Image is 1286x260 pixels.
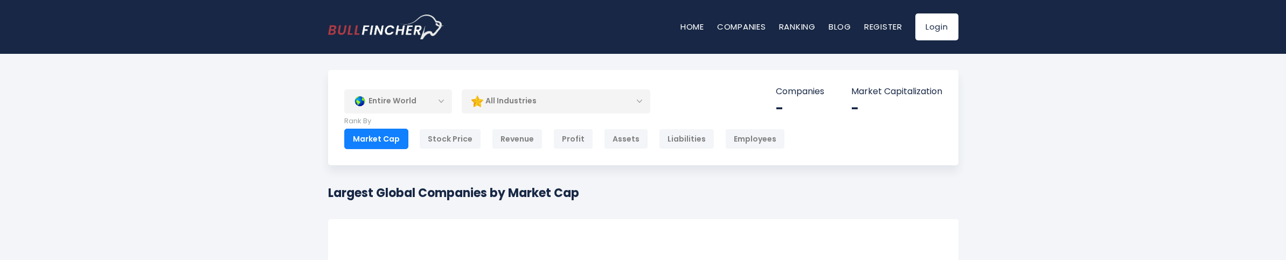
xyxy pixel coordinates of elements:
[492,129,543,149] div: Revenue
[419,129,481,149] div: Stock Price
[779,21,816,32] a: Ranking
[328,15,444,39] a: Go to homepage
[680,21,704,32] a: Home
[604,129,648,149] div: Assets
[776,100,824,117] div: -
[725,129,785,149] div: Employees
[851,100,942,117] div: -
[829,21,851,32] a: Blog
[864,21,902,32] a: Register
[344,117,785,126] p: Rank By
[344,129,408,149] div: Market Cap
[717,21,766,32] a: Companies
[328,184,579,202] h1: Largest Global Companies by Market Cap
[851,86,942,97] p: Market Capitalization
[328,15,444,39] img: bullfincher logo
[462,89,650,114] div: All Industries
[344,89,452,114] div: Entire World
[659,129,714,149] div: Liabilities
[553,129,593,149] div: Profit
[776,86,824,97] p: Companies
[915,13,958,40] a: Login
